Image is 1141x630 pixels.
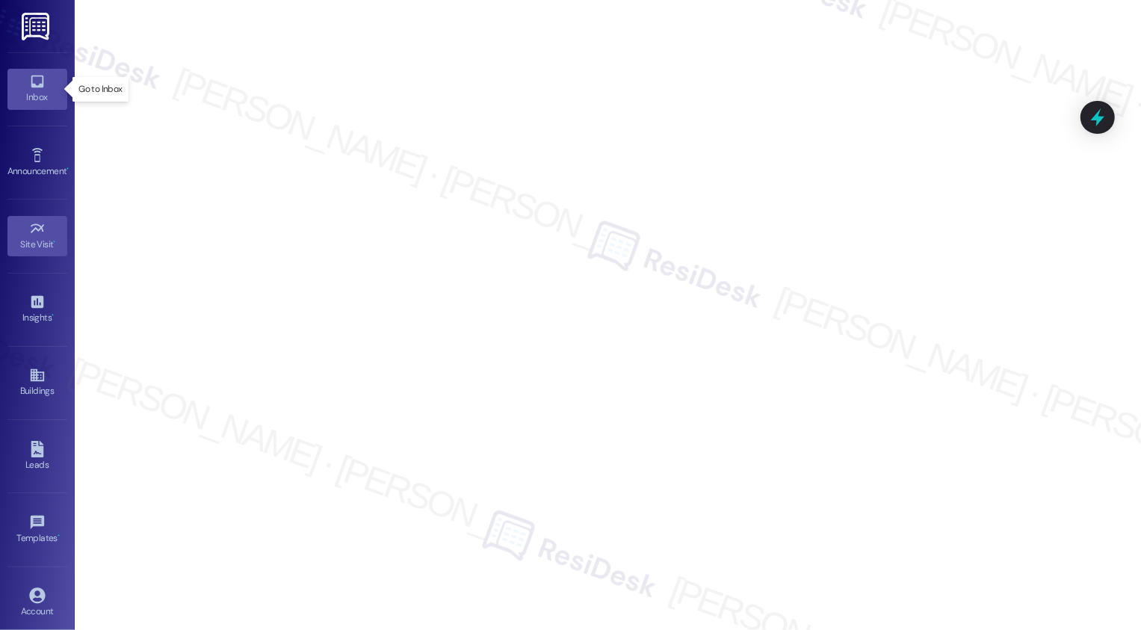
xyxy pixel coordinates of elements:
[7,362,67,403] a: Buildings
[78,83,122,96] p: Go to Inbox
[7,69,67,109] a: Inbox
[58,531,60,541] span: •
[7,216,67,256] a: Site Visit •
[67,164,69,174] span: •
[54,237,56,247] span: •
[7,289,67,330] a: Insights •
[22,13,52,40] img: ResiDesk Logo
[7,436,67,477] a: Leads
[7,510,67,550] a: Templates •
[52,310,54,321] span: •
[7,583,67,623] a: Account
